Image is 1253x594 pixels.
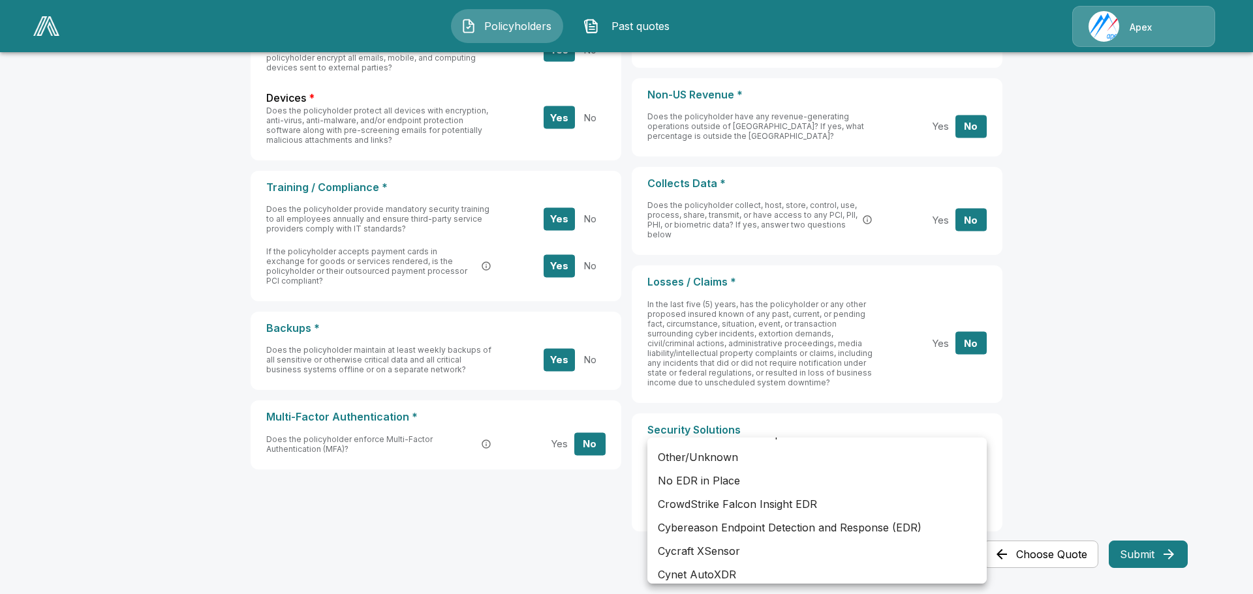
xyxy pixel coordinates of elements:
li: Other/Unknown [647,445,987,469]
li: No EDR in Place [647,469,987,492]
li: CrowdStrike Falcon Insight EDR [647,492,987,516]
li: Cynet AutoXDR [647,563,987,586]
li: Cybereason Endpoint Detection and Response (EDR) [647,516,987,539]
li: Cycraft XSensor [647,539,987,563]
